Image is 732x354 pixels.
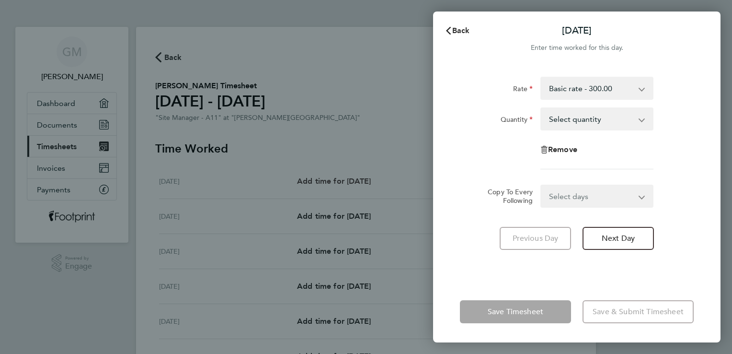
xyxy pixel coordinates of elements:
[513,84,533,96] label: Rate
[433,42,721,54] div: Enter time worked for this day.
[452,26,470,35] span: Back
[435,21,480,40] button: Back
[602,234,635,243] span: Next Day
[480,188,533,205] label: Copy To Every Following
[540,146,577,153] button: Remove
[548,145,577,154] span: Remove
[583,227,654,250] button: Next Day
[562,24,592,37] p: [DATE]
[501,115,533,127] label: Quantity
